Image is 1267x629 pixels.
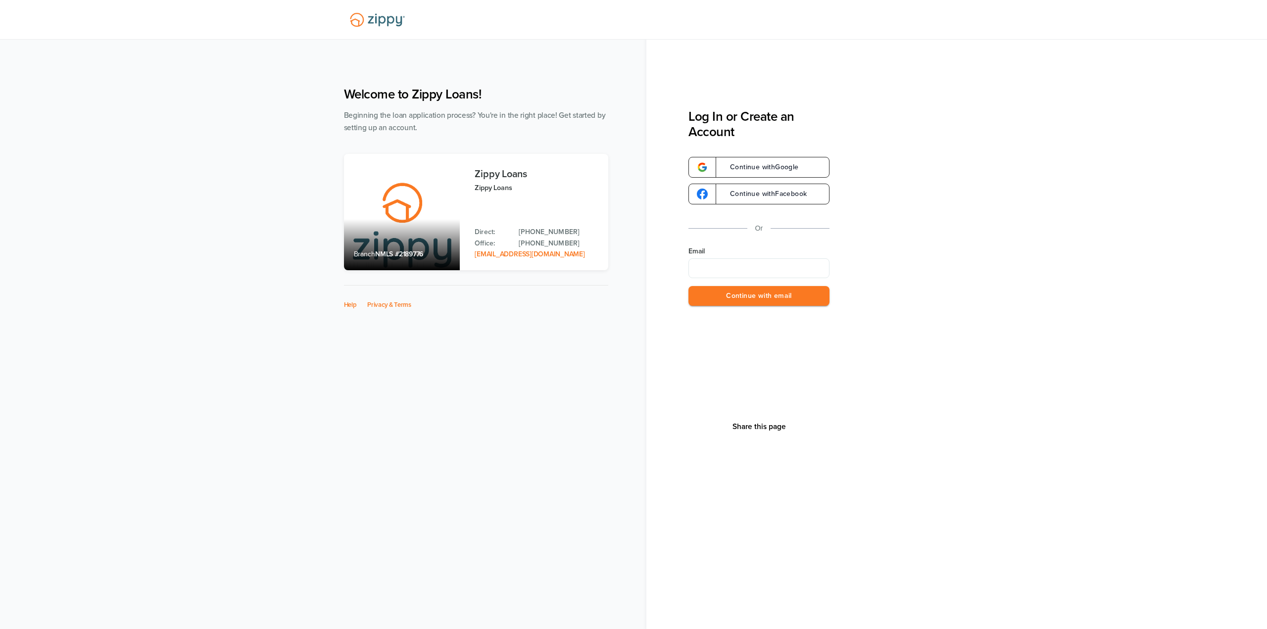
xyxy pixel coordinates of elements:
[688,109,829,140] h3: Log In or Create an Account
[519,238,598,249] a: Office Phone: 512-975-2947
[688,286,829,306] button: Continue with email
[354,250,376,258] span: Branch
[720,191,807,197] span: Continue with Facebook
[344,111,606,132] span: Beginning the loan application process? You're in the right place! Get started by setting up an a...
[688,157,829,178] a: google-logoContinue withGoogle
[375,250,423,258] span: NMLS #2189776
[475,238,509,249] p: Office:
[475,169,598,180] h3: Zippy Loans
[344,8,411,31] img: Lender Logo
[475,250,585,258] a: Email Address: zippyguide@zippymh.com
[519,227,598,238] a: Direct Phone: 512-975-2947
[688,184,829,204] a: google-logoContinue withFacebook
[367,301,411,309] a: Privacy & Terms
[688,258,829,278] input: Email Address
[475,227,509,238] p: Direct:
[755,222,763,235] p: Or
[697,162,708,173] img: google-logo
[344,87,608,102] h1: Welcome to Zippy Loans!
[720,164,799,171] span: Continue with Google
[344,301,357,309] a: Help
[475,182,598,194] p: Zippy Loans
[697,189,708,199] img: google-logo
[730,422,789,432] button: Share This Page
[688,246,829,256] label: Email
